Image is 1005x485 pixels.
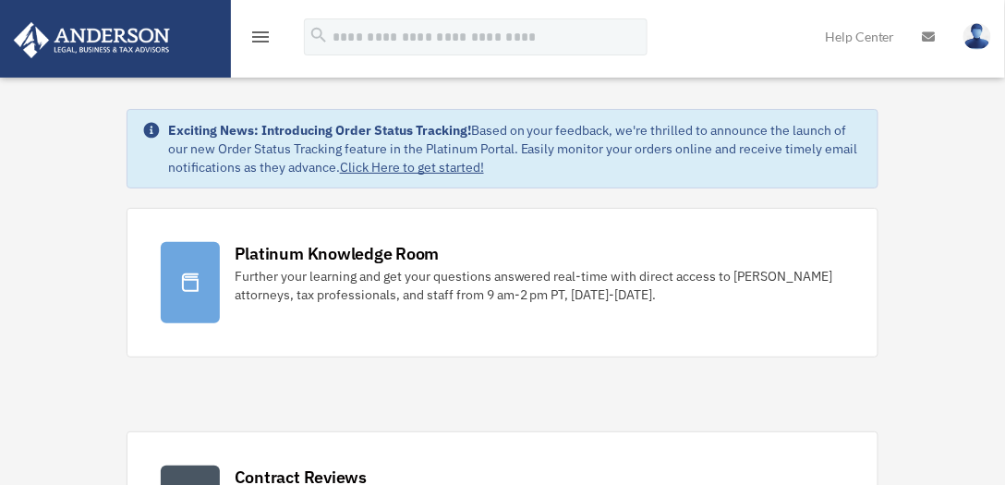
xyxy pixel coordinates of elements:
i: menu [249,26,272,48]
a: menu [249,32,272,48]
strong: Exciting News: Introducing Order Status Tracking! [168,122,471,139]
div: Based on your feedback, we're thrilled to announce the launch of our new Order Status Tracking fe... [168,121,863,176]
img: Anderson Advisors Platinum Portal [8,22,176,58]
i: search [309,25,329,45]
a: Platinum Knowledge Room Further your learning and get your questions answered real-time with dire... [127,208,878,358]
a: Click Here to get started! [340,159,484,176]
div: Further your learning and get your questions answered real-time with direct access to [PERSON_NAM... [235,267,844,304]
img: User Pic [963,23,991,50]
div: Platinum Knowledge Room [235,242,440,265]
